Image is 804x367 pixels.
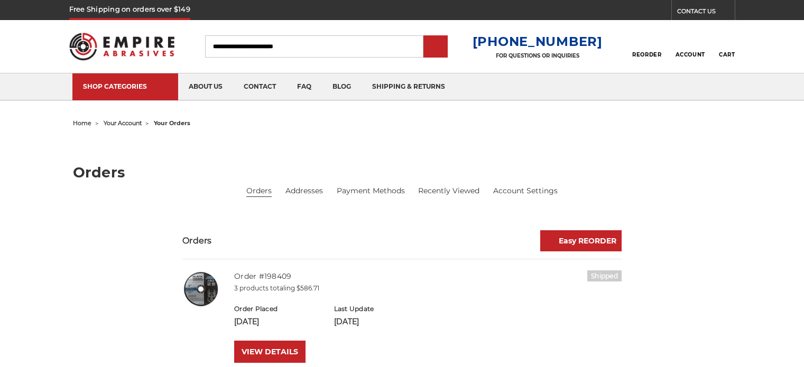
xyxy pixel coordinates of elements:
img: Empire Abrasives [69,26,175,67]
h1: Orders [73,165,732,180]
span: Account [676,51,705,58]
a: Reorder [632,35,661,58]
a: home [73,119,91,127]
a: Payment Methods [337,185,405,196]
input: Submit [425,36,446,58]
a: [PHONE_NUMBER] [473,34,603,49]
a: VIEW DETAILS [234,341,306,363]
img: 6" x .045 x 7/8" Cutting Disc T1 [182,270,219,307]
a: Addresses [285,185,323,196]
a: Recently Viewed [418,185,479,196]
h6: Order Placed [234,304,322,314]
h6: Last Update [334,304,422,314]
span: your orders [154,119,190,127]
li: Orders [246,185,272,197]
a: Easy REORDER [540,230,622,251]
a: Account Settings [493,185,558,196]
a: faq [287,73,322,100]
h6: Shipped [587,270,622,281]
span: Reorder [632,51,661,58]
span: [DATE] [234,317,259,326]
a: CONTACT US [677,5,735,20]
a: shipping & returns [362,73,456,100]
a: Cart [719,35,735,58]
a: Order #198409 [234,271,291,281]
a: about us [178,73,233,100]
a: blog [322,73,362,100]
span: Cart [719,51,735,58]
span: [DATE] [334,317,359,326]
p: 3 products totaling $586.71 [234,284,622,293]
a: contact [233,73,287,100]
div: SHOP CATEGORIES [83,82,168,90]
a: your account [104,119,142,127]
p: FOR QUESTIONS OR INQUIRIES [473,52,603,59]
h3: Orders [182,234,212,247]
